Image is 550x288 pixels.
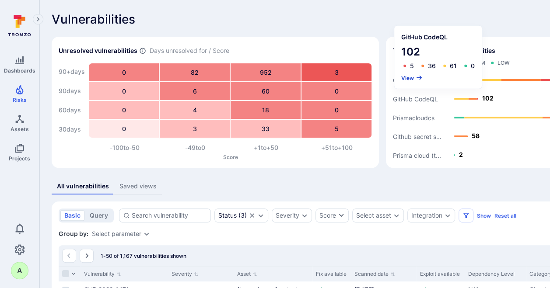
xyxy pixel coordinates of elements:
button: Expand dropdown [257,212,264,219]
text: 58 [472,132,480,139]
div: 61 [450,62,457,69]
span: 1-50 of 1,167 vulnerabilities shown [101,253,186,259]
button: Go to the next page [80,249,94,263]
div: ( 3 ) [218,212,247,219]
div: 3 [301,63,371,81]
div: 0 [301,101,371,119]
div: grouping parameters [92,230,150,237]
div: andras.nemes@snowsoftware.com [11,262,28,279]
button: Select parameter [92,230,141,237]
div: 3 [160,120,230,138]
button: A [11,262,28,279]
div: 6 [160,82,230,100]
div: 0 [301,82,371,100]
div: 60 [231,82,301,100]
button: Expand dropdown [444,212,451,219]
text: Prisma cloud (t... [393,152,441,159]
div: 4 [160,101,230,119]
span: Days unresolved for / Score [150,46,229,56]
text: GitHub CodeQL [393,95,438,103]
input: Search vulnerability [132,211,207,220]
div: -100 to -50 [89,143,160,152]
button: Select asset [356,212,391,219]
h2: Unresolved vulnerabilities [59,46,137,55]
div: 0 [89,82,159,100]
div: 0 [89,101,159,119]
button: Expand navigation menu [33,14,43,24]
div: +51 to +100 [301,143,372,152]
button: Show [477,212,491,219]
span: GitHub CodeQL [401,32,475,41]
span: Vulnerabilities [52,12,135,26]
text: Github secret s... [393,133,441,140]
text: 2 [459,151,463,158]
text: 102 [482,94,494,102]
span: Dashboards [4,67,35,74]
div: All vulnerabilities [57,182,109,191]
button: Score [315,208,349,222]
div: Low [497,59,510,66]
div: Status [218,212,237,219]
button: Sort by Vulnerability [84,271,121,278]
button: Sort by Asset [237,271,257,278]
button: View [401,74,423,81]
div: 60 days [59,101,85,119]
div: 18 [231,101,301,119]
button: Sort by Scanned date [354,271,395,278]
div: Fix available [316,270,347,278]
div: 30 days [59,121,85,138]
button: Status(3) [218,212,247,219]
div: 0 [89,63,159,81]
button: Expand dropdown [143,230,150,237]
span: 102 [401,45,475,59]
div: 952 [231,63,301,81]
button: Severity [276,212,299,219]
div: 90+ days [59,63,85,80]
p: Score [89,154,372,160]
button: Expand dropdown [301,212,308,219]
div: 82 [160,63,230,81]
div: 36 [428,62,436,69]
div: +1 to +50 [231,143,301,152]
div: 90 days [59,82,85,100]
button: basic [60,210,84,221]
button: Filters [459,208,473,222]
i: Expand navigation menu [35,16,41,23]
span: Group by: [59,229,88,238]
span: Select all rows [62,270,69,277]
div: Exploit available [420,270,461,278]
div: Dependency Level [468,270,522,278]
button: Go to the previous page [62,249,76,263]
div: 5 [410,62,414,69]
div: -49 to 0 [160,143,231,152]
span: Assets [11,126,29,132]
button: Expand dropdown [393,212,400,219]
text: Prismacloudcs [393,114,434,121]
div: Score [319,211,336,220]
div: Saved views [119,182,157,191]
button: Reset all [494,212,516,219]
div: 0 [89,120,159,138]
span: Projects [9,155,30,162]
button: query [86,210,112,221]
button: Sort by Severity [172,271,199,278]
span: Risks [13,97,27,103]
button: Clear selection [249,212,256,219]
span: Number of vulnerabilities in status ‘Open’ ‘Triaged’ and ‘In process’ divided by score and scanne... [139,46,146,56]
div: 0 [471,62,475,69]
div: 33 [231,120,301,138]
div: 5 [301,120,371,138]
button: Integration [411,212,442,219]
